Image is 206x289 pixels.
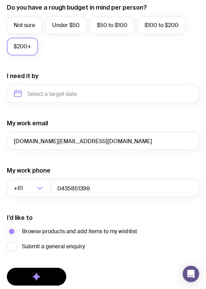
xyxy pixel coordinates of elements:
[7,119,48,127] label: My work email
[50,179,199,197] input: 0400123456
[22,242,85,251] span: Submit a general enquiry
[45,16,87,34] label: Under $50
[90,16,134,34] label: $50 to $100
[7,214,33,222] label: I’d like to
[7,72,38,80] label: I need it by
[7,85,199,103] input: Select a target date
[183,266,199,282] div: Open Intercom Messenger
[7,3,147,12] label: Do you have a rough budget in mind per person?
[7,38,38,55] label: $200+
[7,132,199,150] input: you@email.com
[22,227,137,236] span: Browse products and add items to my wishlist
[7,16,42,34] label: Not sure
[7,166,50,175] label: My work phone
[14,179,24,197] span: +61
[7,179,51,197] div: Search for option
[138,16,185,34] label: $100 to $200
[24,179,35,197] input: Search for option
